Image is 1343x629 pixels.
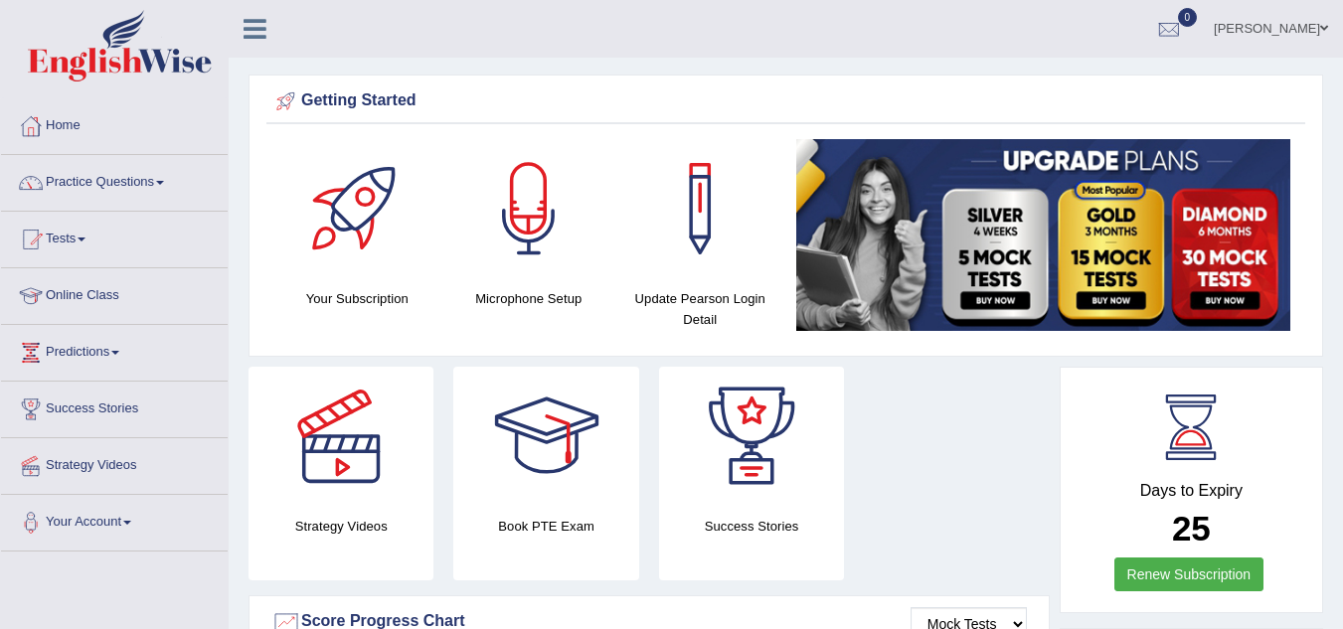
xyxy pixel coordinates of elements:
[659,516,844,537] h4: Success Stories
[453,288,605,309] h4: Microphone Setup
[1,212,228,261] a: Tests
[1,155,228,205] a: Practice Questions
[1,495,228,545] a: Your Account
[1,382,228,431] a: Success Stories
[1114,557,1264,591] a: Renew Subscription
[271,86,1300,116] div: Getting Started
[1178,8,1198,27] span: 0
[1,325,228,375] a: Predictions
[1083,482,1300,500] h4: Days to Expiry
[249,516,433,537] h4: Strategy Videos
[1172,509,1211,548] b: 25
[1,438,228,488] a: Strategy Videos
[1,268,228,318] a: Online Class
[796,139,1291,331] img: small5.jpg
[624,288,776,330] h4: Update Pearson Login Detail
[453,516,638,537] h4: Book PTE Exam
[281,288,433,309] h4: Your Subscription
[1,98,228,148] a: Home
